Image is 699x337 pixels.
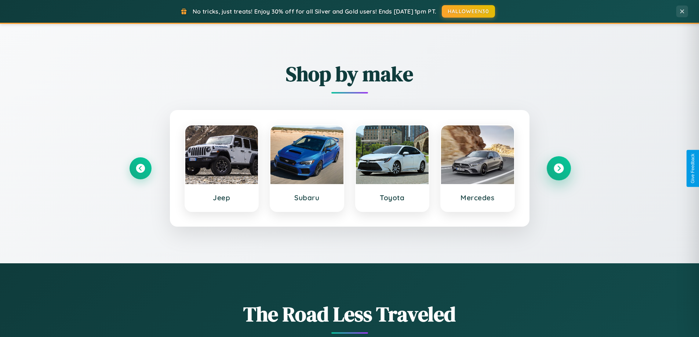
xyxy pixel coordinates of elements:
[193,193,251,202] h3: Jeep
[442,5,495,18] button: HALLOWEEN30
[278,193,336,202] h3: Subaru
[448,193,507,202] h3: Mercedes
[130,300,570,328] h1: The Road Less Traveled
[130,60,570,88] h2: Shop by make
[363,193,422,202] h3: Toyota
[193,8,436,15] span: No tricks, just treats! Enjoy 30% off for all Silver and Gold users! Ends [DATE] 1pm PT.
[690,154,695,183] div: Give Feedback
